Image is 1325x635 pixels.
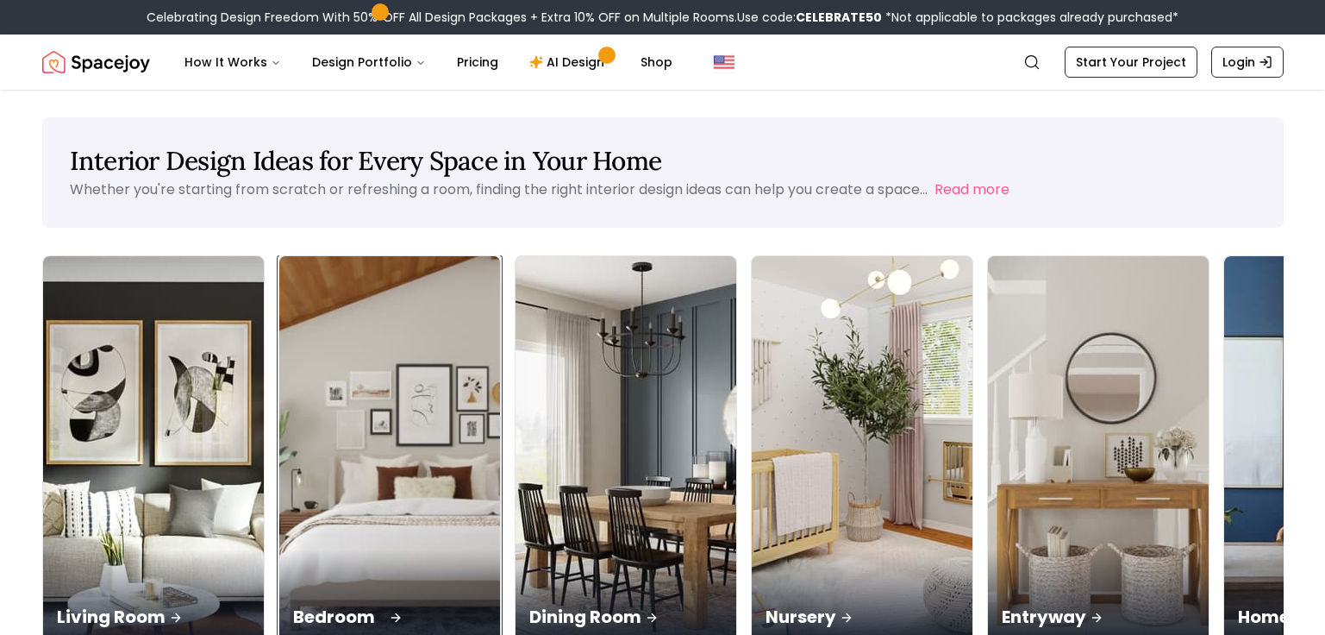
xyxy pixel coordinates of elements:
nav: Main [171,45,686,79]
h1: Interior Design Ideas for Every Space in Your Home [70,145,1256,176]
div: Celebrating Design Freedom With 50% OFF All Design Packages + Extra 10% OFF on Multiple Rooms. [147,9,1178,26]
button: Read more [934,179,1009,200]
a: Shop [627,45,686,79]
p: Living Room [57,605,250,629]
a: Start Your Project [1065,47,1197,78]
p: Dining Room [529,605,722,629]
p: Nursery [766,605,959,629]
img: Spacejoy Logo [42,45,150,79]
nav: Global [42,35,1284,90]
button: Design Portfolio [298,45,440,79]
p: Bedroom [293,605,486,629]
button: How It Works [171,45,295,79]
img: United States [714,52,734,72]
a: Login [1211,47,1284,78]
span: *Not applicable to packages already purchased* [882,9,1178,26]
p: Whether you're starting from scratch or refreshing a room, finding the right interior design idea... [70,179,928,199]
a: AI Design [516,45,623,79]
p: Entryway [1002,605,1195,629]
a: Spacejoy [42,45,150,79]
b: CELEBRATE50 [796,9,882,26]
span: Use code: [737,9,882,26]
a: Pricing [443,45,512,79]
